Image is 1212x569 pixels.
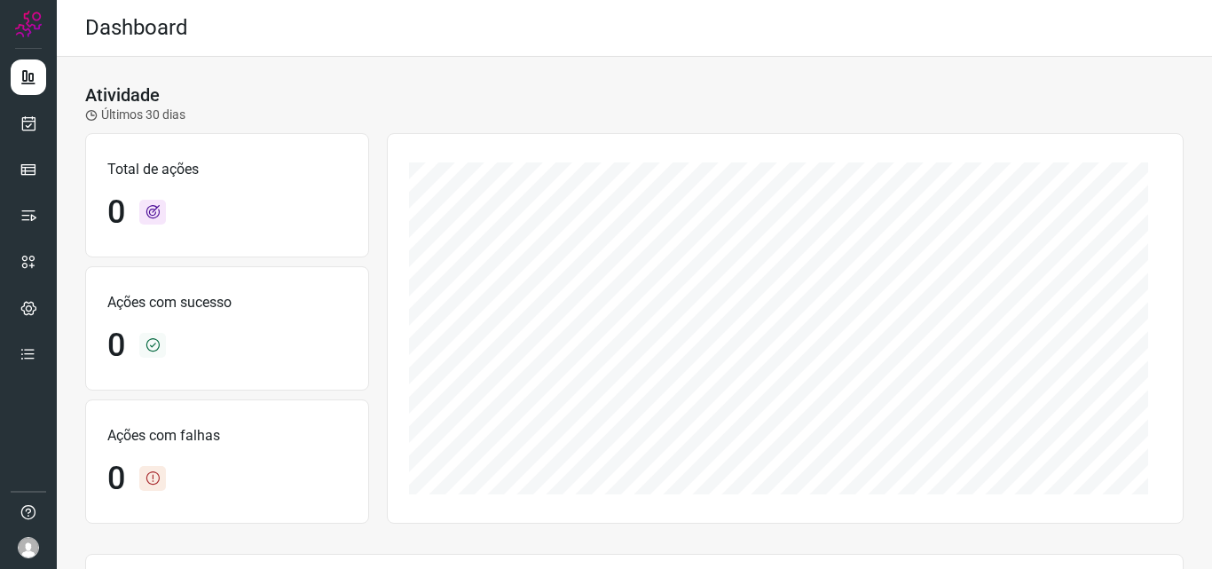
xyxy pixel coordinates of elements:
h1: 0 [107,194,125,232]
p: Ações com sucesso [107,292,347,313]
h3: Atividade [85,84,160,106]
h1: 0 [107,460,125,498]
h1: 0 [107,327,125,365]
img: avatar-user-boy.jpg [18,537,39,558]
img: Logo [15,11,42,37]
p: Ações com falhas [107,425,347,447]
p: Últimos 30 dias [85,106,185,124]
h2: Dashboard [85,15,188,41]
p: Total de ações [107,159,347,180]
